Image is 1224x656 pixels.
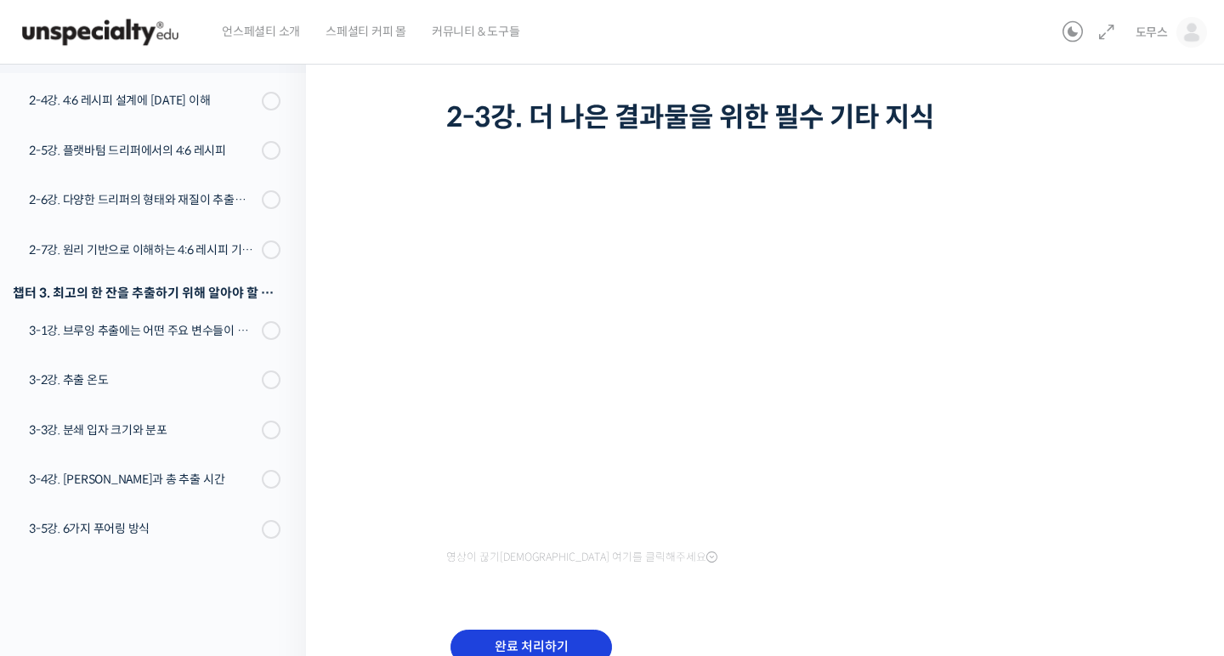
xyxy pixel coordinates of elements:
[5,515,112,557] a: 홈
[446,101,1092,133] h1: 2-3강. 더 나은 결과물을 위한 필수 기타 지식
[29,421,257,439] div: 3-3강. 분쇄 입자 크기와 분포
[29,470,257,489] div: 3-4강. [PERSON_NAME]과 총 추출 시간
[219,515,326,557] a: 설정
[112,515,219,557] a: 대화
[1136,25,1168,40] span: 도무스
[29,141,257,160] div: 2-5강. 플랫바텀 드리퍼에서의 4:6 레시피
[29,321,257,340] div: 3-1강. 브루잉 추출에는 어떤 주요 변수들이 있는가
[29,519,257,538] div: 3-5강. 6가지 푸어링 방식
[29,240,257,259] div: 2-7강. 원리 기반으로 이해하는 4:6 레시피 기본 버전
[54,540,64,554] span: 홈
[29,370,257,389] div: 3-2강. 추출 온도
[263,540,283,554] span: 설정
[29,190,257,209] div: 2-6강. 다양한 드리퍼의 형태와 재질이 추출에 미치는 영향
[156,541,176,555] span: 대화
[13,281,280,304] div: 챕터 3. 최고의 한 잔을 추출하기 위해 알아야 할 응용 변수들
[446,551,717,564] span: 영상이 끊기[DEMOGRAPHIC_DATA] 여기를 클릭해주세요
[29,91,257,110] div: 2-4강. 4:6 레시피 설계에 [DATE] 이해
